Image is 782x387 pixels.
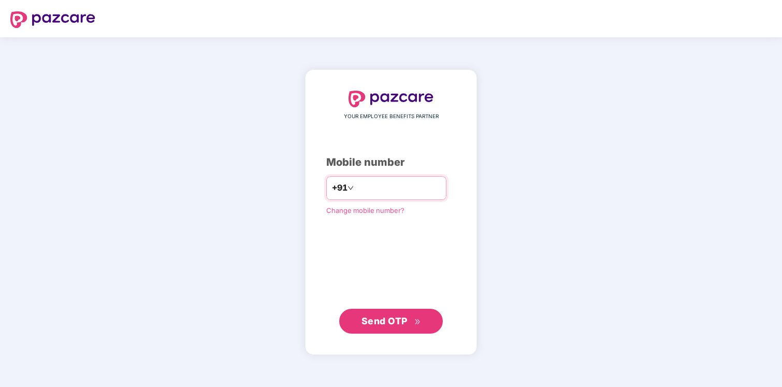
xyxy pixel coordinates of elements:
[326,206,404,214] a: Change mobile number?
[326,154,456,170] div: Mobile number
[414,319,421,325] span: double-right
[344,112,439,121] span: YOUR EMPLOYEE BENEFITS PARTNER
[347,185,354,191] span: down
[339,309,443,334] button: Send OTPdouble-right
[10,11,95,28] img: logo
[332,181,347,194] span: +91
[349,91,433,107] img: logo
[361,316,408,326] span: Send OTP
